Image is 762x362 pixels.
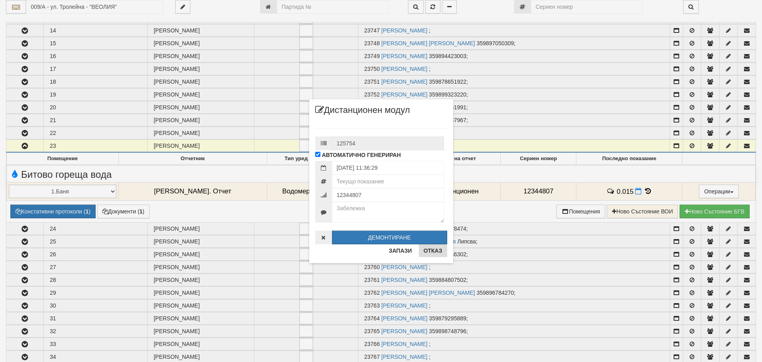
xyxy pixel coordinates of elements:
[419,244,447,257] button: Отказ
[332,188,444,202] input: Радио номер
[315,105,410,120] span: Дистанционен модул
[332,231,447,244] button: ДЕМОНТИРАНЕ
[322,151,401,159] label: АВТОМАТИЧНО ГЕНЕРИРАН
[384,244,417,257] button: Запази
[332,137,444,150] input: Номер на протокол
[332,161,444,175] input: Дата и час
[332,175,444,188] input: Текущо показание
